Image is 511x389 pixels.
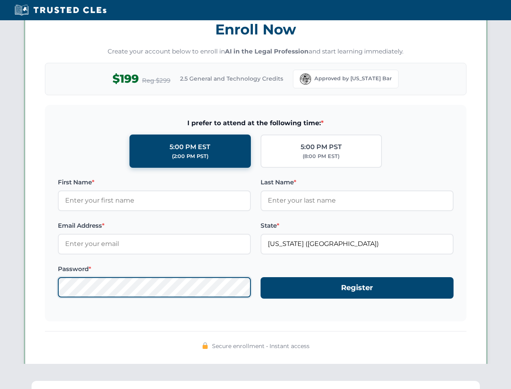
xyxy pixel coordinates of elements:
[12,4,109,16] img: Trusted CLEs
[170,142,210,152] div: 5:00 PM EST
[300,73,311,85] img: Florida Bar
[112,70,139,88] span: $199
[58,118,454,128] span: I prefer to attend at the following time:
[58,264,251,274] label: Password
[142,76,170,85] span: Reg $299
[261,277,454,299] button: Register
[301,142,342,152] div: 5:00 PM PST
[180,74,283,83] span: 2.5 General and Technology Credits
[261,221,454,231] label: State
[303,152,339,160] div: (8:00 PM EST)
[202,342,208,349] img: 🔒
[261,234,454,254] input: Florida (FL)
[58,221,251,231] label: Email Address
[45,17,466,42] h3: Enroll Now
[261,177,454,187] label: Last Name
[314,75,392,83] span: Approved by [US_STATE] Bar
[58,177,251,187] label: First Name
[212,342,310,351] span: Secure enrollment • Instant access
[225,47,309,55] strong: AI in the Legal Profession
[261,190,454,211] input: Enter your last name
[58,190,251,211] input: Enter your first name
[58,234,251,254] input: Enter your email
[45,47,466,56] p: Create your account below to enroll in and start learning immediately.
[172,152,208,160] div: (2:00 PM PST)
